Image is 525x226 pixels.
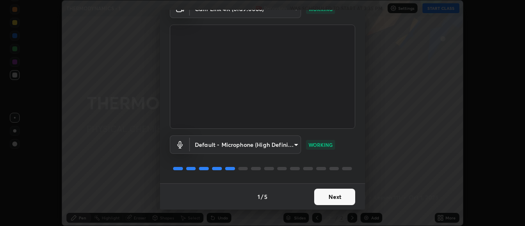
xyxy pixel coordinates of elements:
[308,141,333,148] p: WORKING
[190,135,301,154] div: Cam Link 4K (0fd9:0066)
[264,192,267,201] h4: 5
[258,192,260,201] h4: 1
[261,192,263,201] h4: /
[314,189,355,205] button: Next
